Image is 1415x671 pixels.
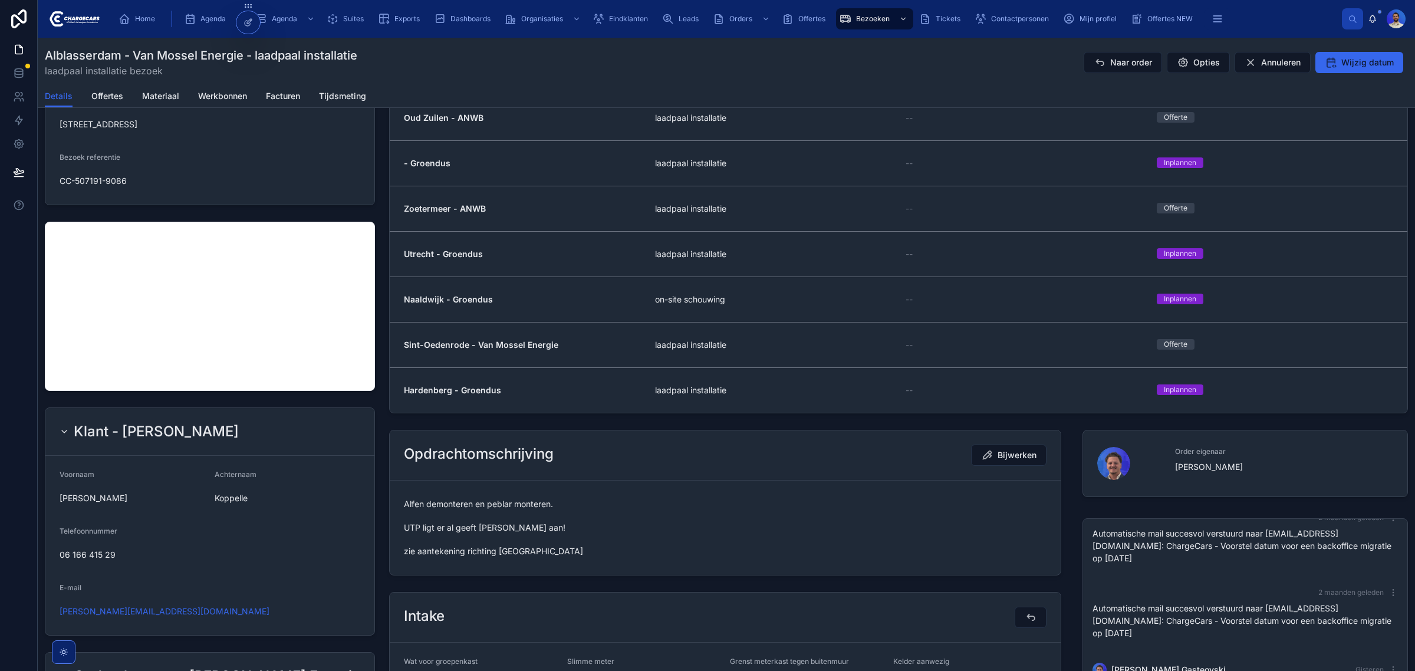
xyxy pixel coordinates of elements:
span: [STREET_ADDRESS] [60,119,360,130]
a: [PERSON_NAME][EMAIL_ADDRESS][DOMAIN_NAME] [60,606,269,617]
span: Slimme meter [567,657,614,666]
span: -- [906,112,913,124]
a: Zoetermeer - ANWBlaadpaal installatie--Offerte [390,186,1407,231]
span: 2 maanden geleden [1318,588,1384,597]
a: Exports [374,8,428,29]
h2: Klant - [PERSON_NAME] [74,422,239,441]
span: CC-507191-9086 [60,175,360,187]
span: 06 166 415 29 [60,549,360,561]
span: -- [906,203,913,215]
strong: - Groendus [404,158,450,168]
span: Annuleren [1261,57,1301,68]
a: Contactpersonen [971,8,1057,29]
span: Voornaam [60,470,94,479]
a: Bezoeken [836,8,913,29]
h2: Opdrachtomschrijving [404,445,554,463]
span: Mijn profiel [1080,14,1117,24]
div: Inplannen [1164,157,1196,168]
span: Opties [1193,57,1220,68]
span: Suites [343,14,364,24]
h2: Intake [404,607,445,626]
span: Home [135,14,155,24]
span: Eindklanten [609,14,648,24]
span: laadpaal installatie [655,248,726,260]
strong: Utrecht - Groendus [404,249,483,259]
span: -- [906,157,913,169]
span: Wat voor groepenkast [404,657,478,666]
a: Hardenberg - Groenduslaadpaal installatie--Inplannen [390,367,1407,413]
span: laadpaal installatie [655,339,726,351]
span: Bijwerken [998,449,1036,461]
a: Oud Zuilen - ANWBlaadpaal installatie--Offerte [390,95,1407,140]
a: Offertes [91,85,123,109]
a: Agenda [180,8,249,29]
span: Materiaal [142,90,179,102]
h1: Alblasserdam - Van Mossel Energie - laadpaal installatie [45,47,357,64]
span: laadpaal installatie [655,157,726,169]
a: Offertes [778,8,834,29]
span: on-site schouwing [655,294,725,305]
button: Annuleren [1235,52,1311,73]
div: Offerte [1164,339,1187,350]
a: Agenda [252,8,321,29]
a: Tickets [916,8,969,29]
span: Bezoeken [856,14,890,24]
a: Orders [709,8,776,29]
span: Kelder aanwezig [893,657,949,666]
div: Offerte [1164,112,1187,123]
div: Inplannen [1164,384,1196,395]
span: Koppelle [215,492,360,504]
span: Offertes [798,14,825,24]
span: laadpaal installatie [655,203,726,215]
div: Offerte [1164,203,1187,213]
a: Organisaties [501,8,587,29]
span: Offertes [91,90,123,102]
a: Offertes NEW [1127,8,1201,29]
span: Dashboards [450,14,491,24]
a: Eindklanten [589,8,656,29]
span: Agenda [272,14,297,24]
a: Details [45,85,73,108]
span: Contactpersonen [991,14,1049,24]
span: Leads [679,14,699,24]
span: laadpaal installatie [655,112,726,124]
a: Werkbonnen [198,85,247,109]
strong: Zoetermeer - ANWB [404,203,486,213]
span: Grenst meterkast tegen buitenmuur [730,657,849,666]
p: Automatische mail succesvol verstuurd naar [EMAIL_ADDRESS][DOMAIN_NAME]: ChargeCars - Voorstel da... [1092,602,1398,639]
span: Wijzig datum [1341,57,1394,68]
span: Werkbonnen [198,90,247,102]
a: Suites [323,8,372,29]
div: Inplannen [1164,248,1196,259]
a: Utrecht - Groenduslaadpaal installatie--Inplannen [390,231,1407,277]
a: Facturen [266,85,300,109]
img: App logo [47,9,100,28]
span: [PERSON_NAME] [1175,461,1394,473]
div: Inplannen [1164,294,1196,304]
span: Offertes NEW [1147,14,1193,24]
a: Mijn profiel [1059,8,1125,29]
a: Home [115,8,163,29]
div: scrollable content [109,6,1342,32]
span: Order eigenaar [1175,447,1394,456]
span: -- [906,339,913,351]
span: -- [906,248,913,260]
span: laadpaal installatie [655,384,726,396]
strong: Hardenberg - Groendus [404,385,501,395]
strong: Sint-Oedenrode - Van Mossel Energie [404,340,558,350]
span: Achternaam [215,470,256,479]
span: Orders [729,14,752,24]
span: Tijdsmeting [319,90,366,102]
button: Naar order [1084,52,1162,73]
a: Sint-Oedenrode - Van Mossel Energielaadpaal installatie--Offerte [390,322,1407,367]
span: Telefoonnummer [60,527,117,535]
span: laadpaal installatie bezoek [45,64,357,78]
a: - Groenduslaadpaal installatie--Inplannen [390,140,1407,186]
a: Tijdsmeting [319,85,366,109]
span: Alfen demonteren en peblar monteren. UTP ligt er al geeft [PERSON_NAME] aan! zie aantekening rich... [404,498,1047,557]
span: Agenda [200,14,226,24]
span: [PERSON_NAME] [60,492,205,504]
span: Organisaties [521,14,563,24]
span: -- [906,294,913,305]
span: Tickets [936,14,960,24]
